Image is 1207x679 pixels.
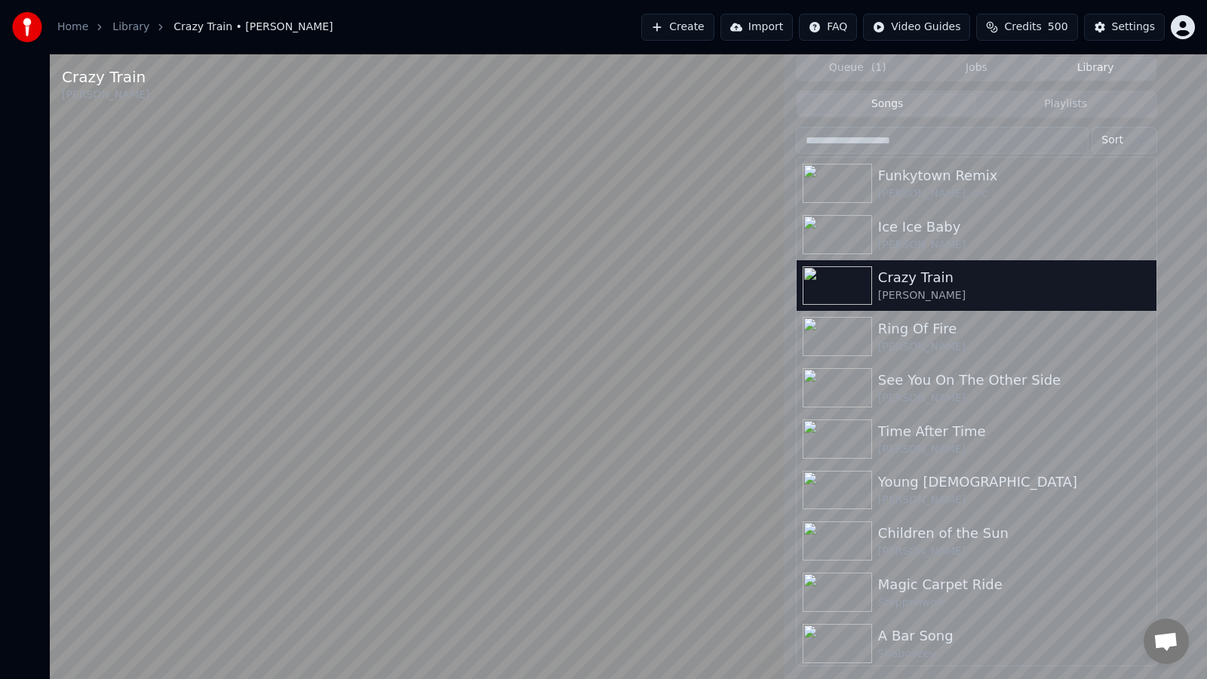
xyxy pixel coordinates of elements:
button: Playlists [976,94,1155,115]
div: [PERSON_NAME] [878,493,1150,508]
div: Young [DEMOGRAPHIC_DATA] [878,472,1150,493]
div: A Bar Song [878,625,1150,647]
div: [PERSON_NAME] [878,391,1150,406]
button: FAQ [799,14,857,41]
span: 500 [1048,20,1068,35]
a: Home [57,20,88,35]
button: Settings [1084,14,1165,41]
div: [PERSON_NAME] [878,442,1150,457]
div: Time After Time [878,421,1150,442]
div: Funkytown Remix [878,165,1150,186]
div: Magic Carpet Ride [878,574,1150,595]
a: Library [112,20,149,35]
div: [PERSON_NAME] [878,288,1150,303]
div: [PERSON_NAME], Inc [878,186,1150,201]
div: Open chat [1144,619,1189,664]
span: Sort [1101,133,1123,148]
span: Crazy Train • [PERSON_NAME] [174,20,333,35]
div: Crazy Train [62,66,149,88]
div: Steppenwolf [878,595,1150,610]
span: Credits [1004,20,1041,35]
nav: breadcrumb [57,20,333,35]
button: Credits500 [976,14,1077,41]
button: Import [720,14,793,41]
div: Ice Ice Baby [878,217,1150,238]
button: Songs [798,94,977,115]
div: Shaboozey [878,647,1150,662]
div: [PERSON_NAME] [878,238,1150,253]
button: Library [1036,57,1155,79]
button: Create [641,14,714,41]
div: See You On The Other Side [878,370,1150,391]
div: [PERSON_NAME] [878,544,1150,559]
img: youka [12,12,42,42]
button: Jobs [917,57,1037,79]
span: ( 1 ) [871,60,886,75]
div: [PERSON_NAME] [878,339,1150,355]
button: Queue [798,57,917,79]
div: [PERSON_NAME] [62,88,149,103]
div: Crazy Train [878,267,1150,288]
button: Video Guides [863,14,970,41]
div: Ring Of Fire [878,318,1150,339]
div: Children of the Sun [878,523,1150,544]
div: Settings [1112,20,1155,35]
